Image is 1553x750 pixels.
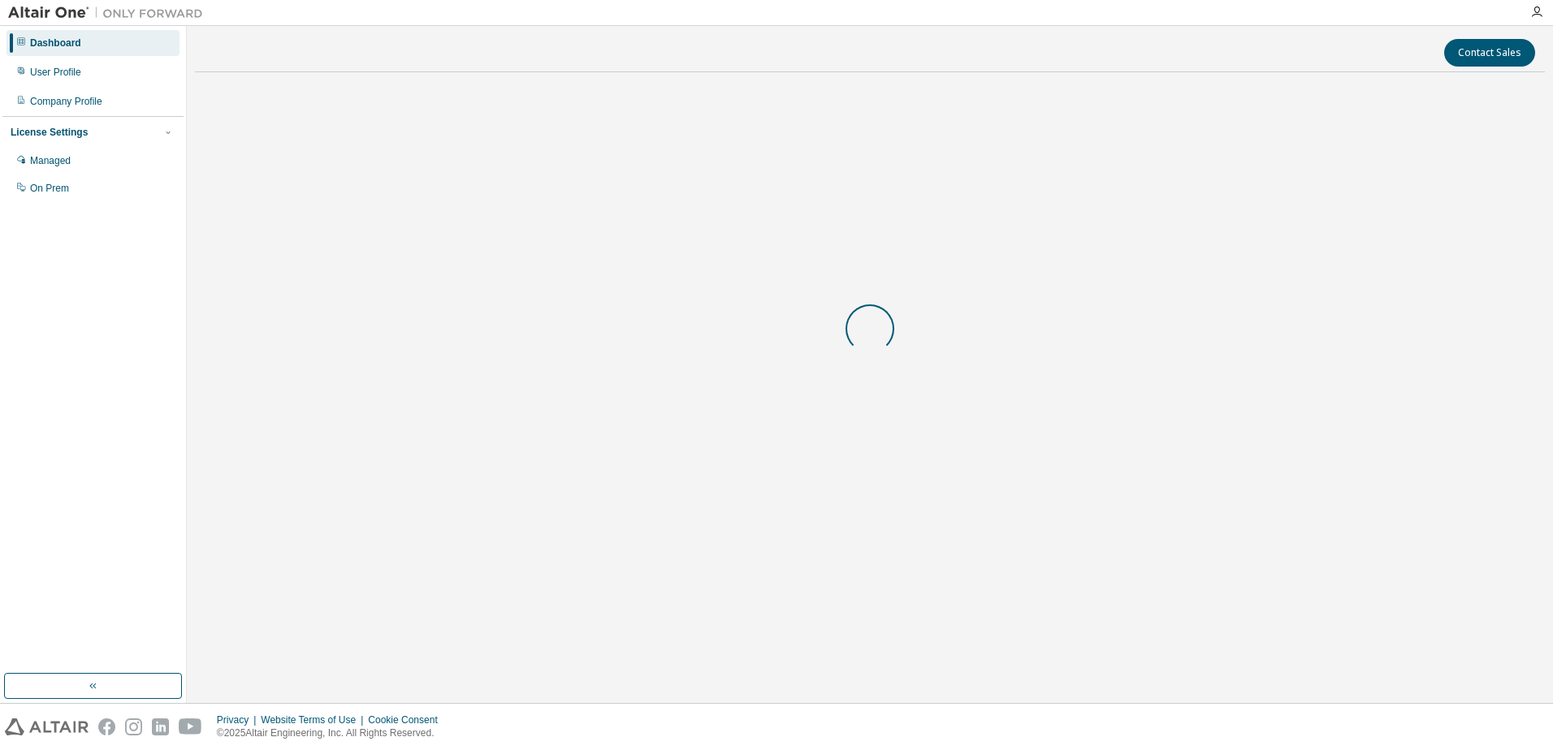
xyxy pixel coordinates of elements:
div: Company Profile [30,95,102,108]
p: © 2025 Altair Engineering, Inc. All Rights Reserved. [217,726,448,740]
div: On Prem [30,182,69,195]
div: Managed [30,154,71,167]
img: facebook.svg [98,718,115,735]
img: Altair One [8,5,211,21]
div: User Profile [30,66,81,79]
div: Privacy [217,713,261,726]
div: License Settings [11,126,88,139]
img: instagram.svg [125,718,142,735]
div: Website Terms of Use [261,713,368,726]
img: linkedin.svg [152,718,169,735]
img: youtube.svg [179,718,202,735]
img: altair_logo.svg [5,718,89,735]
div: Cookie Consent [368,713,447,726]
button: Contact Sales [1444,39,1535,67]
div: Dashboard [30,37,81,50]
